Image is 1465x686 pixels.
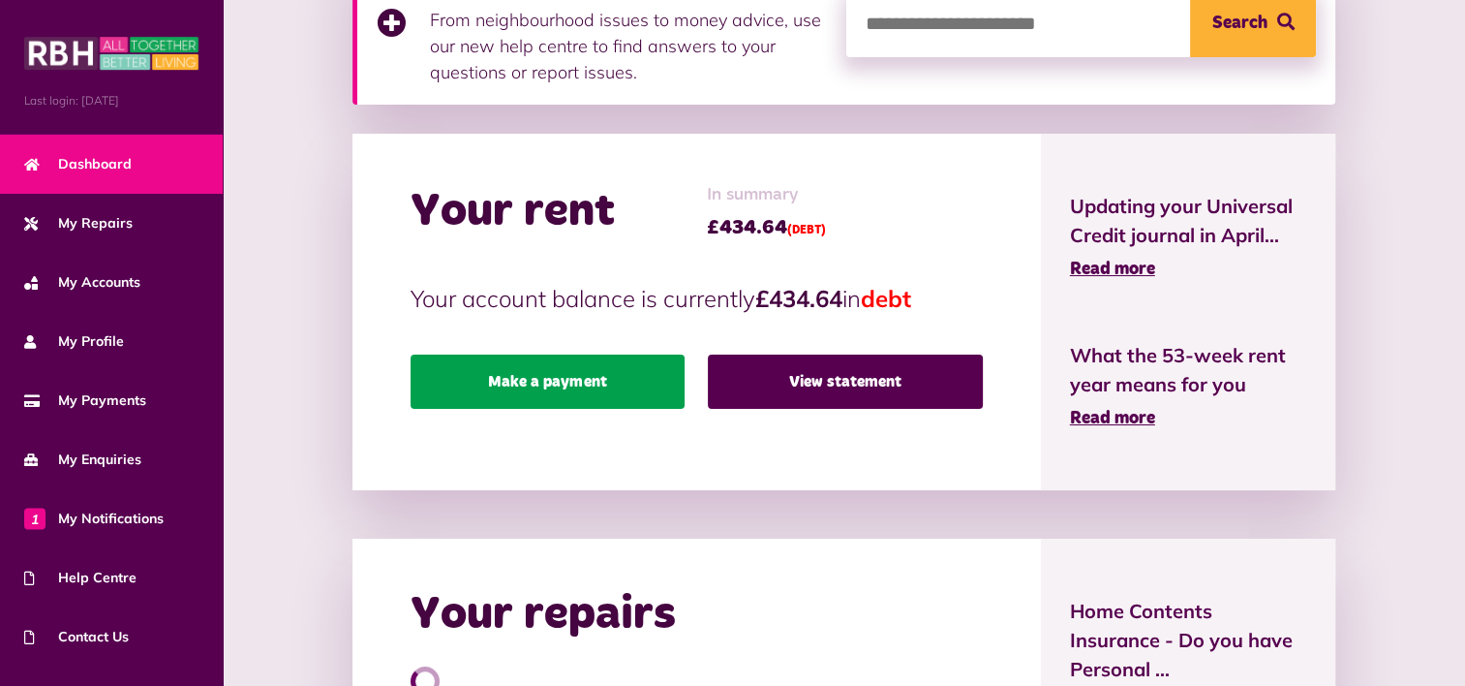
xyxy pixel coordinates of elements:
[24,509,164,529] span: My Notifications
[707,182,826,208] span: In summary
[24,390,146,411] span: My Payments
[411,587,676,643] h2: Your repairs
[24,154,132,174] span: Dashboard
[1070,192,1307,283] a: Updating your Universal Credit journal in April... Read more
[24,568,137,588] span: Help Centre
[1070,410,1155,427] span: Read more
[24,92,198,109] span: Last login: [DATE]
[787,225,826,236] span: (DEBT)
[1070,261,1155,278] span: Read more
[24,272,140,293] span: My Accounts
[411,355,686,409] a: Make a payment
[24,34,198,73] img: MyRBH
[24,508,46,529] span: 1
[755,284,842,313] strong: £434.64
[708,355,983,409] a: View statement
[1070,341,1307,432] a: What the 53-week rent year means for you Read more
[24,450,141,470] span: My Enquiries
[411,184,615,240] h2: Your rent
[430,7,827,85] p: From neighbourhood issues to money advice, use our new help centre to find answers to your questi...
[411,281,983,316] p: Your account balance is currently in
[24,331,124,352] span: My Profile
[1070,597,1307,684] span: Home Contents Insurance - Do you have Personal ...
[861,284,911,313] span: debt
[24,213,133,234] span: My Repairs
[707,213,826,242] span: £434.64
[1070,192,1307,250] span: Updating your Universal Credit journal in April...
[1070,341,1307,399] span: What the 53-week rent year means for you
[24,627,129,647] span: Contact Us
